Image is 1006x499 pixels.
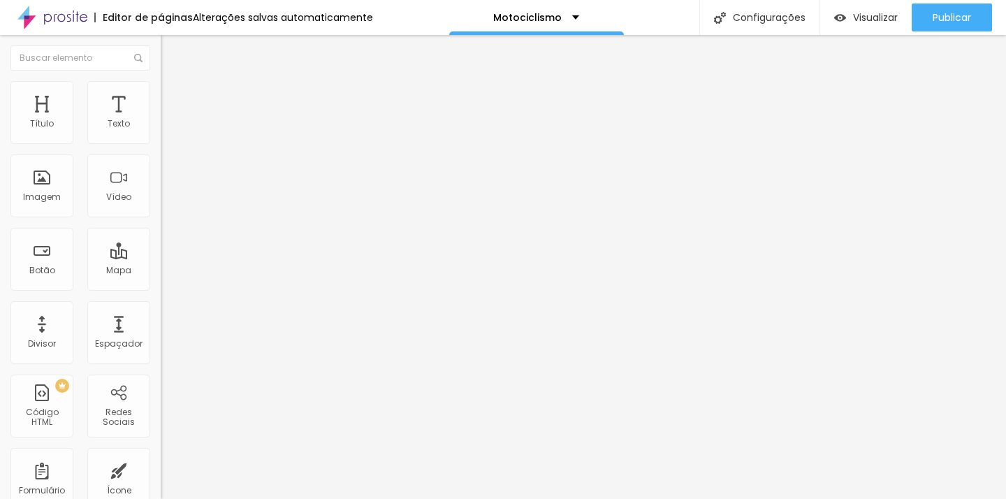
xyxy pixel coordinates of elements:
input: Buscar elemento [10,45,150,71]
div: Código HTML [14,407,69,428]
img: Icone [714,12,726,24]
button: Publicar [912,3,992,31]
iframe: Editor [161,35,1006,499]
div: Redes Sociais [91,407,146,428]
div: Ícone [107,486,131,496]
img: Icone [134,54,143,62]
div: Formulário [19,486,65,496]
div: Editor de páginas [94,13,193,22]
div: Botão [29,266,55,275]
div: Texto [108,119,130,129]
p: Motociclismo [493,13,562,22]
div: Espaçador [95,339,143,349]
div: Alterações salvas automaticamente [193,13,373,22]
button: Visualizar [820,3,912,31]
div: Título [30,119,54,129]
span: Publicar [933,12,971,23]
div: Divisor [28,339,56,349]
div: Imagem [23,192,61,202]
div: Mapa [106,266,131,275]
div: Vídeo [106,192,131,202]
img: view-1.svg [834,12,846,24]
span: Visualizar [853,12,898,23]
